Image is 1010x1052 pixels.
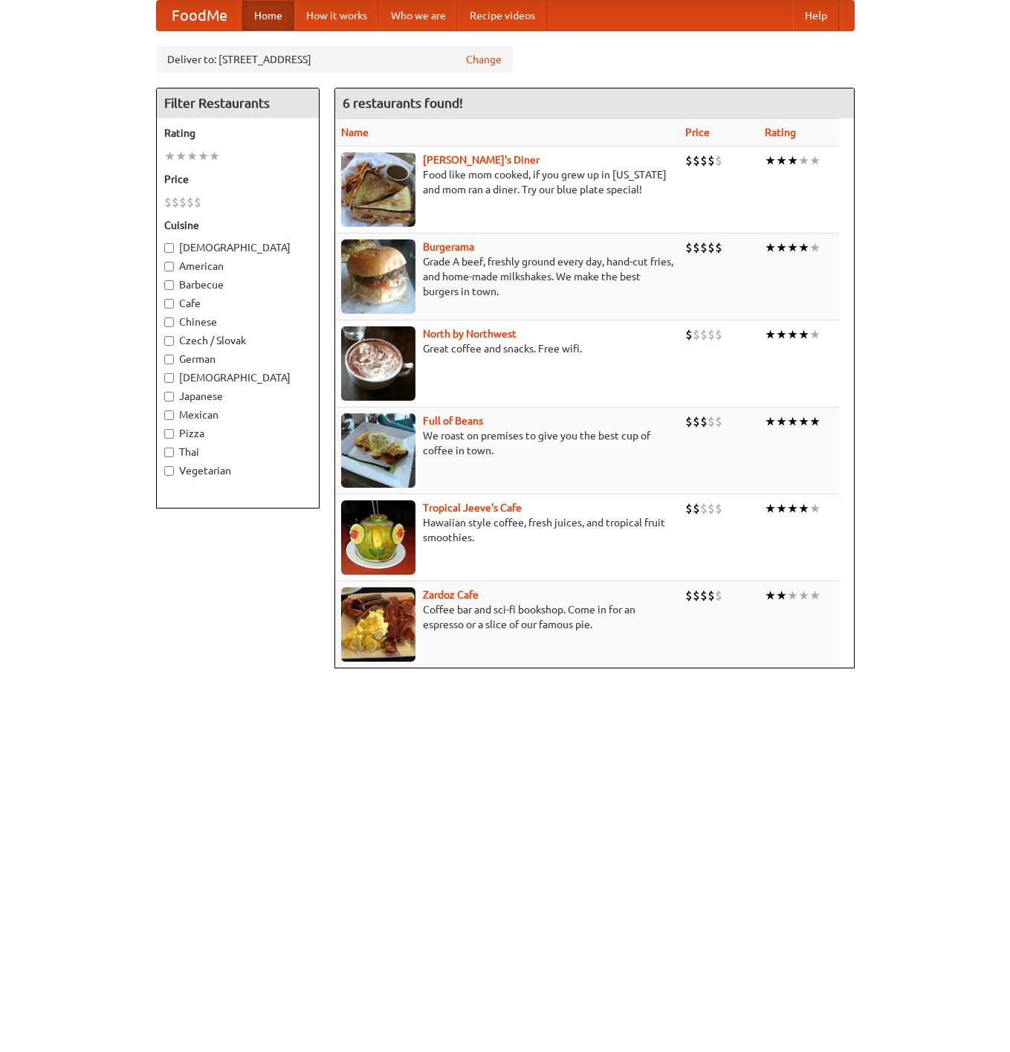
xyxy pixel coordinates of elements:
[798,326,809,343] li: ★
[708,413,715,430] li: $
[341,326,415,401] img: north.jpg
[765,326,776,343] li: ★
[164,194,172,210] li: $
[341,167,673,197] p: Food like mom cooked, if you grew up in [US_STATE] and mom ran a diner. Try our blue plate special!
[164,243,174,253] input: [DEMOGRAPHIC_DATA]
[242,1,294,30] a: Home
[685,239,693,256] li: $
[685,587,693,604] li: $
[708,152,715,169] li: $
[341,152,415,227] img: sallys.jpg
[700,587,708,604] li: $
[693,587,700,604] li: $
[164,126,311,141] h5: Rating
[787,587,798,604] li: ★
[798,413,809,430] li: ★
[172,194,179,210] li: $
[341,254,673,299] p: Grade A beef, freshly ground every day, hand-cut fries, and home-made milkshakes. We make the bes...
[187,194,194,210] li: $
[341,587,415,662] img: zardoz.jpg
[423,328,517,340] b: North by Northwest
[175,148,187,164] li: ★
[179,194,187,210] li: $
[164,262,174,271] input: American
[798,587,809,604] li: ★
[809,413,820,430] li: ★
[164,296,311,311] label: Cafe
[341,428,673,458] p: We roast on premises to give you the best cup of coffee in town.
[708,500,715,517] li: $
[164,407,311,422] label: Mexican
[787,239,798,256] li: ★
[765,413,776,430] li: ★
[164,429,174,439] input: Pizza
[708,326,715,343] li: $
[685,126,710,138] a: Price
[157,1,242,30] a: FoodMe
[157,88,319,118] h4: Filter Restaurants
[341,341,673,356] p: Great coffee and snacks. Free wifi.
[700,326,708,343] li: $
[343,96,463,110] ng-pluralize: 6 restaurants found!
[787,500,798,517] li: ★
[423,589,479,601] a: Zardoz Cafe
[765,239,776,256] li: ★
[379,1,458,30] a: Who we are
[776,239,787,256] li: ★
[164,389,311,404] label: Japanese
[715,239,722,256] li: $
[423,415,483,427] a: Full of Beans
[423,241,474,253] b: Burgerama
[685,152,693,169] li: $
[164,373,174,383] input: [DEMOGRAPHIC_DATA]
[341,500,415,575] img: jeeves.jpg
[776,413,787,430] li: ★
[715,326,722,343] li: $
[164,148,175,164] li: ★
[700,413,708,430] li: $
[164,426,311,441] label: Pizza
[164,277,311,292] label: Barbecue
[809,587,820,604] li: ★
[798,152,809,169] li: ★
[341,515,673,545] p: Hawaiian style coffee, fresh juices, and tropical fruit smoothies.
[685,500,693,517] li: $
[423,502,522,514] a: Tropical Jeeve's Cafe
[194,194,201,210] li: $
[765,500,776,517] li: ★
[164,317,174,327] input: Chinese
[164,314,311,329] label: Chinese
[809,326,820,343] li: ★
[787,152,798,169] li: ★
[423,154,540,166] a: [PERSON_NAME]'s Diner
[164,336,174,346] input: Czech / Slovak
[787,413,798,430] li: ★
[341,239,415,314] img: burgerama.jpg
[164,355,174,364] input: German
[693,413,700,430] li: $
[164,299,174,309] input: Cafe
[793,1,839,30] a: Help
[708,239,715,256] li: $
[700,239,708,256] li: $
[776,500,787,517] li: ★
[787,326,798,343] li: ★
[164,240,311,255] label: [DEMOGRAPHIC_DATA]
[685,413,693,430] li: $
[776,326,787,343] li: ★
[809,152,820,169] li: ★
[164,463,311,478] label: Vegetarian
[809,500,820,517] li: ★
[466,52,502,67] a: Change
[715,413,722,430] li: $
[187,148,198,164] li: ★
[164,172,311,187] h5: Price
[164,392,174,401] input: Japanese
[164,370,311,385] label: [DEMOGRAPHIC_DATA]
[164,280,174,290] input: Barbecue
[341,126,369,138] a: Name
[209,148,220,164] li: ★
[164,259,311,274] label: American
